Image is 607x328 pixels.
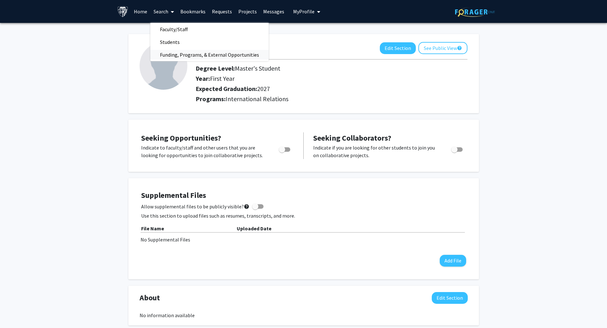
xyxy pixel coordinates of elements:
a: Faculty/Staff [150,24,269,34]
span: Master's Student [235,64,280,72]
a: Home [131,0,150,23]
a: Bookmarks [177,0,209,23]
span: Allow supplemental files to be publicly visible? [141,203,249,210]
span: International Relations [226,95,288,103]
mat-icon: help [457,44,462,52]
button: Edit About [432,292,468,304]
a: Students [150,37,269,47]
span: Faculty/Staff [150,23,197,36]
button: Add File [440,255,466,267]
mat-icon: help [244,203,249,210]
span: Seeking Opportunities? [141,133,221,143]
h4: Supplemental Files [141,191,466,200]
b: File Name [141,225,164,232]
a: Funding, Programs, & External Opportunities [150,50,269,59]
div: Toggle [449,144,466,153]
img: ForagerOne Logo [455,7,495,17]
div: No Supplemental Files [141,236,467,243]
span: 2027 [257,85,270,93]
a: Search [150,0,177,23]
a: Messages [260,0,287,23]
h2: Programs: [196,95,467,103]
a: Projects [235,0,260,23]
p: Indicate to faculty/staff and other users that you are looking for opportunities to join collabor... [141,144,267,159]
img: Profile Picture [140,42,187,90]
iframe: Chat [5,299,27,323]
p: Use this section to upload files such as resumes, transcripts, and more. [141,212,466,220]
span: About [140,292,160,304]
b: Uploaded Date [237,225,271,232]
div: No information available [140,311,468,319]
button: See Public View [418,42,467,54]
div: Toggle [276,144,294,153]
img: Johns Hopkins University Logo [117,6,128,17]
p: Indicate if you are looking for other students to join you on collaborative projects. [313,144,439,159]
span: Seeking Collaborators? [313,133,391,143]
span: Funding, Programs, & External Opportunities [150,48,269,61]
span: My Profile [293,8,314,15]
h2: Degree Level: [196,65,413,72]
button: Edit Section [380,42,416,54]
span: Students [150,36,189,48]
h2: Year: [196,75,413,82]
span: First Year [210,74,235,82]
a: Requests [209,0,235,23]
h2: Expected Graduation: [196,85,413,93]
